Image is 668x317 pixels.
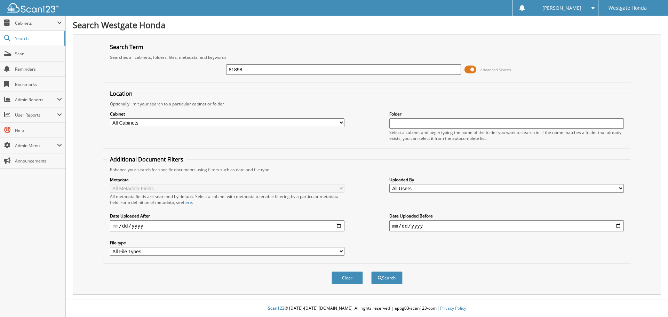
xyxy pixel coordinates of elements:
span: Bookmarks [15,81,62,87]
span: User Reports [15,112,57,118]
div: Optionally limit your search to a particular cabinet or folder [106,101,628,107]
span: Help [15,127,62,133]
span: Reminders [15,66,62,72]
h1: Search Westgate Honda [73,19,661,31]
div: Enhance your search for specific documents using filters such as date and file type. [106,167,628,173]
span: Admin Menu [15,143,57,149]
iframe: Chat Widget [633,284,668,317]
span: Announcements [15,158,62,164]
span: Advanced Search [480,67,511,72]
input: start [110,220,344,231]
label: Date Uploaded After [110,213,344,219]
legend: Additional Document Filters [106,156,187,163]
a: here [183,199,192,205]
span: Admin Reports [15,97,57,103]
div: © [DATE]-[DATE] [DOMAIN_NAME]. All rights reserved | appg03-scan123-com | [66,300,668,317]
div: Select a cabinet and begin typing the name of the folder you want to search in. If the name match... [389,129,624,141]
span: Scan [15,51,62,57]
button: Clear [332,271,363,284]
div: All metadata fields are searched by default. Select a cabinet with metadata to enable filtering b... [110,193,344,205]
button: Search [371,271,403,284]
div: Searches all cabinets, folders, files, metadata, and keywords [106,54,628,60]
span: Cabinets [15,20,57,26]
label: Cabinet [110,111,344,117]
label: Metadata [110,177,344,183]
span: Scan123 [268,305,285,311]
label: File type [110,240,344,246]
a: Privacy Policy [440,305,466,311]
img: scan123-logo-white.svg [7,3,59,13]
input: end [389,220,624,231]
label: Uploaded By [389,177,624,183]
span: [PERSON_NAME] [542,6,581,10]
span: Search [15,35,61,41]
span: Westgate Honda [609,6,647,10]
legend: Location [106,90,136,97]
label: Date Uploaded Before [389,213,624,219]
legend: Search Term [106,43,147,51]
label: Folder [389,111,624,117]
